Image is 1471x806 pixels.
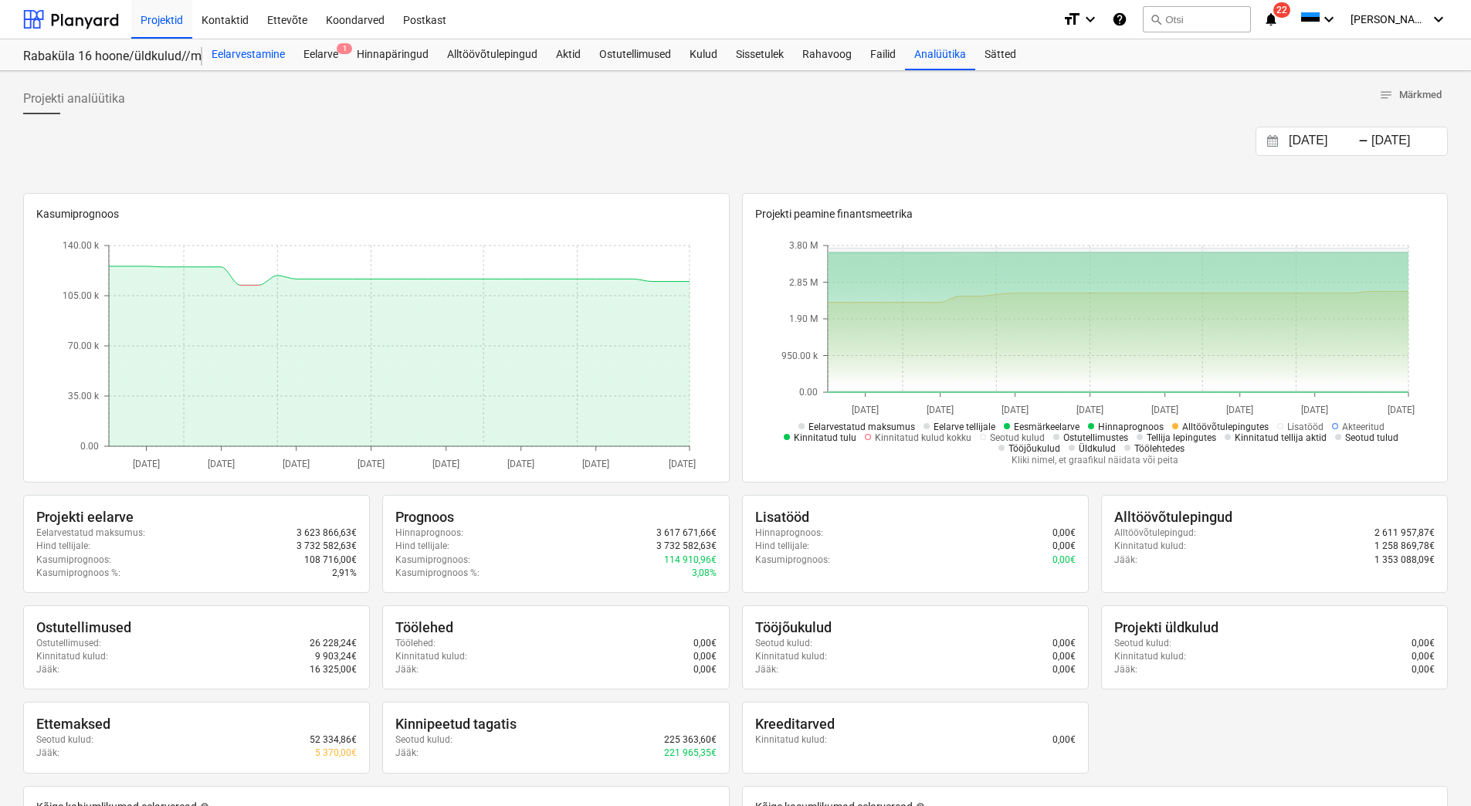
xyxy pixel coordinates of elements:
[590,39,680,70] div: Ostutellimused
[315,650,357,663] p: 9 903,24€
[755,206,1435,222] p: Projekti peamine finantsmeetrika
[395,527,463,540] p: Hinnaprognoos :
[664,554,717,567] p: 114 910,96€
[1114,618,1435,637] div: Projekti üldkulud
[1351,13,1428,25] span: [PERSON_NAME]
[583,459,610,469] tspan: [DATE]
[664,733,717,747] p: 225 363,60€
[1342,422,1385,432] span: Akteeritud
[36,715,357,733] div: Ettemaksed
[310,733,357,747] p: 52 334,86€
[794,432,856,443] span: Kinnitatud tulu
[755,637,812,650] p: Seotud kulud :
[1114,663,1137,676] p: Jääk :
[23,49,184,65] div: Rabaküla 16 hoone/üldkulud//maatööd (2101952//2101953)
[1052,540,1076,553] p: 0,00€
[1114,637,1171,650] p: Seotud kulud :
[36,650,108,663] p: Kinnitatud kulud :
[294,39,347,70] div: Eelarve
[793,39,861,70] a: Rahavoog
[547,39,590,70] a: Aktid
[395,554,470,567] p: Kasumiprognoos :
[36,663,59,676] p: Jääk :
[36,554,111,567] p: Kasumiprognoos :
[283,459,310,469] tspan: [DATE]
[799,388,818,398] tspan: 0.00
[36,618,357,637] div: Ostutellimused
[905,39,975,70] div: Analüütika
[755,527,823,540] p: Hinnaprognoos :
[1235,432,1327,443] span: Kinnitatud tellija aktid
[508,459,535,469] tspan: [DATE]
[781,351,819,361] tspan: 950.00 k
[1052,663,1076,676] p: 0,00€
[1081,10,1100,29] i: keyboard_arrow_down
[727,39,793,70] a: Sissetulek
[347,39,438,70] div: Hinnapäringud
[1226,405,1253,415] tspan: [DATE]
[1412,650,1435,663] p: 0,00€
[133,459,160,469] tspan: [DATE]
[1394,732,1471,806] iframe: Chat Widget
[755,733,827,747] p: Kinnitatud kulud :
[975,39,1025,70] a: Sätted
[1114,650,1186,663] p: Kinnitatud kulud :
[656,527,717,540] p: 3 617 671,66€
[1379,88,1393,102] span: notes
[1412,637,1435,650] p: 0,00€
[36,747,59,760] p: Jääk :
[755,618,1076,637] div: Tööjõukulud
[789,277,818,288] tspan: 2.85 M
[1114,527,1196,540] p: Alltöövõtulepingud :
[1114,554,1137,567] p: Jääk :
[693,650,717,663] p: 0,00€
[1143,6,1251,32] button: Otsi
[1052,733,1076,747] p: 0,00€
[310,637,357,650] p: 26 228,24€
[297,540,357,553] p: 3 732 582,63€
[927,405,954,415] tspan: [DATE]
[202,39,294,70] a: Eelarvestamine
[80,442,99,452] tspan: 0.00
[755,540,809,553] p: Hind tellijale :
[208,459,235,469] tspan: [DATE]
[395,650,467,663] p: Kinnitatud kulud :
[337,43,352,54] span: 1
[36,206,717,222] p: Kasumiprognoos
[990,432,1045,443] span: Seotud kulud
[395,663,419,676] p: Jääk :
[861,39,905,70] a: Failid
[755,650,827,663] p: Kinnitatud kulud :
[1114,508,1435,527] div: Alltöövõtulepingud
[664,747,717,760] p: 221 965,35€
[395,747,419,760] p: Jääk :
[63,241,100,252] tspan: 140.00 k
[755,715,1076,733] div: Kreeditarved
[1134,443,1185,454] span: Töölehtedes
[1374,527,1435,540] p: 2 611 957,87€
[395,715,716,733] div: Kinnipeetud tagatis
[693,663,717,676] p: 0,00€
[1052,637,1076,650] p: 0,00€
[395,508,716,527] div: Prognoos
[358,459,385,469] tspan: [DATE]
[1002,405,1029,415] tspan: [DATE]
[294,39,347,70] a: Eelarve1
[395,618,716,637] div: Töölehed
[852,405,879,415] tspan: [DATE]
[680,39,727,70] a: Kulud
[1345,432,1398,443] span: Seotud tulud
[875,432,971,443] span: Kinnitatud kulud kokku
[1147,432,1216,443] span: Tellija lepingutes
[395,567,480,580] p: Kasumiprognoos % :
[310,663,357,676] p: 16 325,00€
[1076,405,1103,415] tspan: [DATE]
